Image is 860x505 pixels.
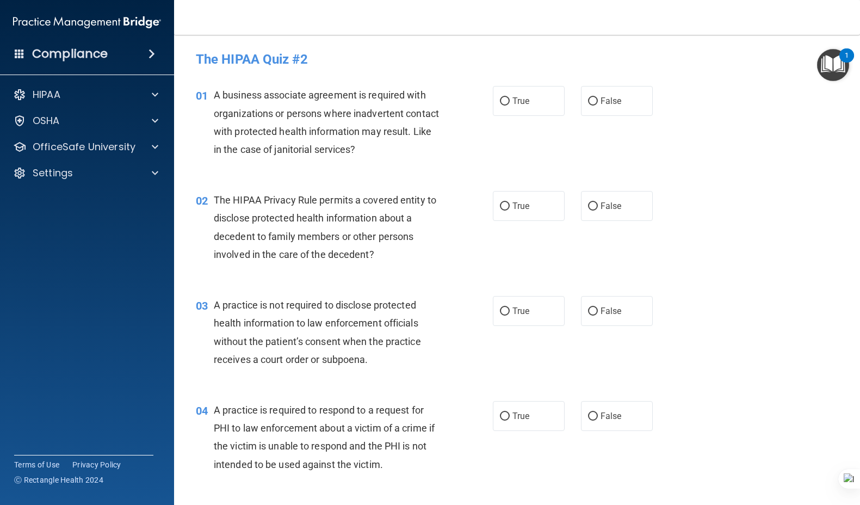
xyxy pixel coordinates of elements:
[214,194,436,260] span: The HIPAA Privacy Rule permits a covered entity to disclose protected health information about a ...
[14,475,103,485] span: Ⓒ Rectangle Health 2024
[500,97,510,106] input: True
[214,299,421,365] span: A practice is not required to disclose protected health information to law enforcement officials ...
[33,88,60,101] p: HIPAA
[196,299,208,312] span: 03
[601,306,622,316] span: False
[13,114,158,127] a: OSHA
[845,56,849,70] div: 1
[13,88,158,101] a: HIPAA
[33,114,60,127] p: OSHA
[512,201,529,211] span: True
[500,202,510,211] input: True
[33,140,135,153] p: OfficeSafe University
[214,89,439,155] span: A business associate agreement is required with organizations or persons where inadvertent contac...
[512,306,529,316] span: True
[512,411,529,421] span: True
[512,96,529,106] span: True
[196,89,208,102] span: 01
[214,404,435,470] span: A practice is required to respond to a request for PHI to law enforcement about a victim of a cri...
[588,307,598,316] input: False
[196,52,838,66] h4: The HIPAA Quiz #2
[588,202,598,211] input: False
[13,11,161,33] img: PMB logo
[13,140,158,153] a: OfficeSafe University
[588,97,598,106] input: False
[588,412,598,421] input: False
[196,404,208,417] span: 04
[13,167,158,180] a: Settings
[72,459,121,470] a: Privacy Policy
[601,411,622,421] span: False
[14,459,59,470] a: Terms of Use
[32,46,108,61] h4: Compliance
[500,307,510,316] input: True
[500,412,510,421] input: True
[33,167,73,180] p: Settings
[196,194,208,207] span: 02
[601,201,622,211] span: False
[817,49,849,81] button: Open Resource Center, 1 new notification
[601,96,622,106] span: False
